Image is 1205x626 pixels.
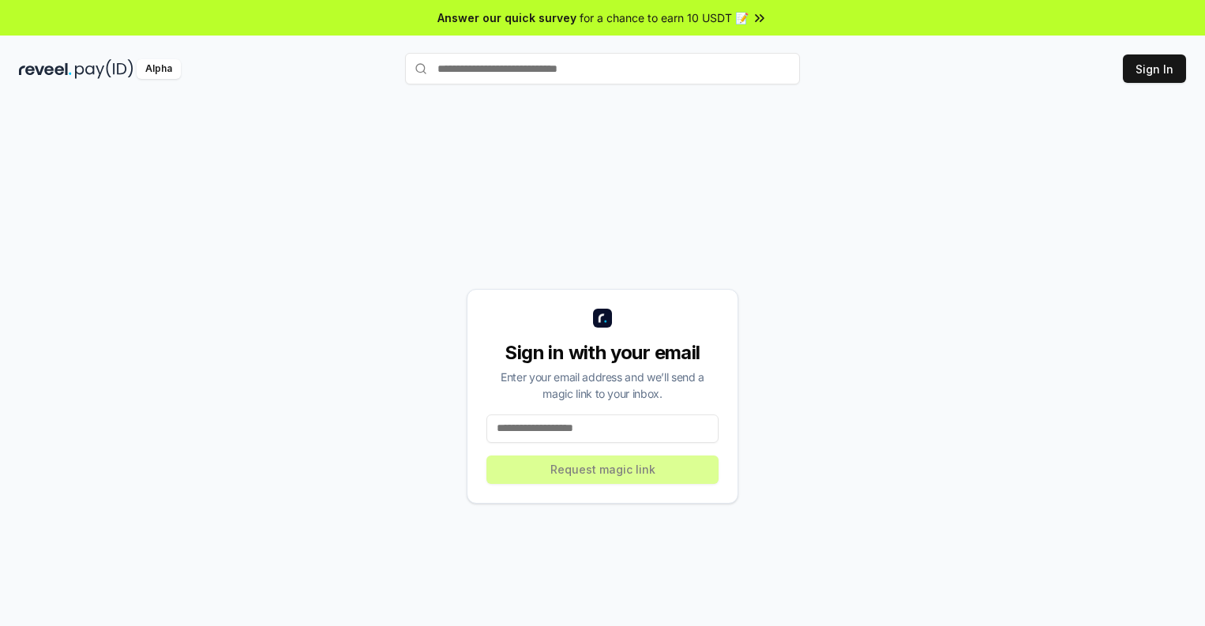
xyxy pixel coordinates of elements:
[1123,54,1186,83] button: Sign In
[75,59,133,79] img: pay_id
[137,59,181,79] div: Alpha
[486,369,719,402] div: Enter your email address and we’ll send a magic link to your inbox.
[593,309,612,328] img: logo_small
[437,9,576,26] span: Answer our quick survey
[19,59,72,79] img: reveel_dark
[580,9,749,26] span: for a chance to earn 10 USDT 📝
[486,340,719,365] div: Sign in with your email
